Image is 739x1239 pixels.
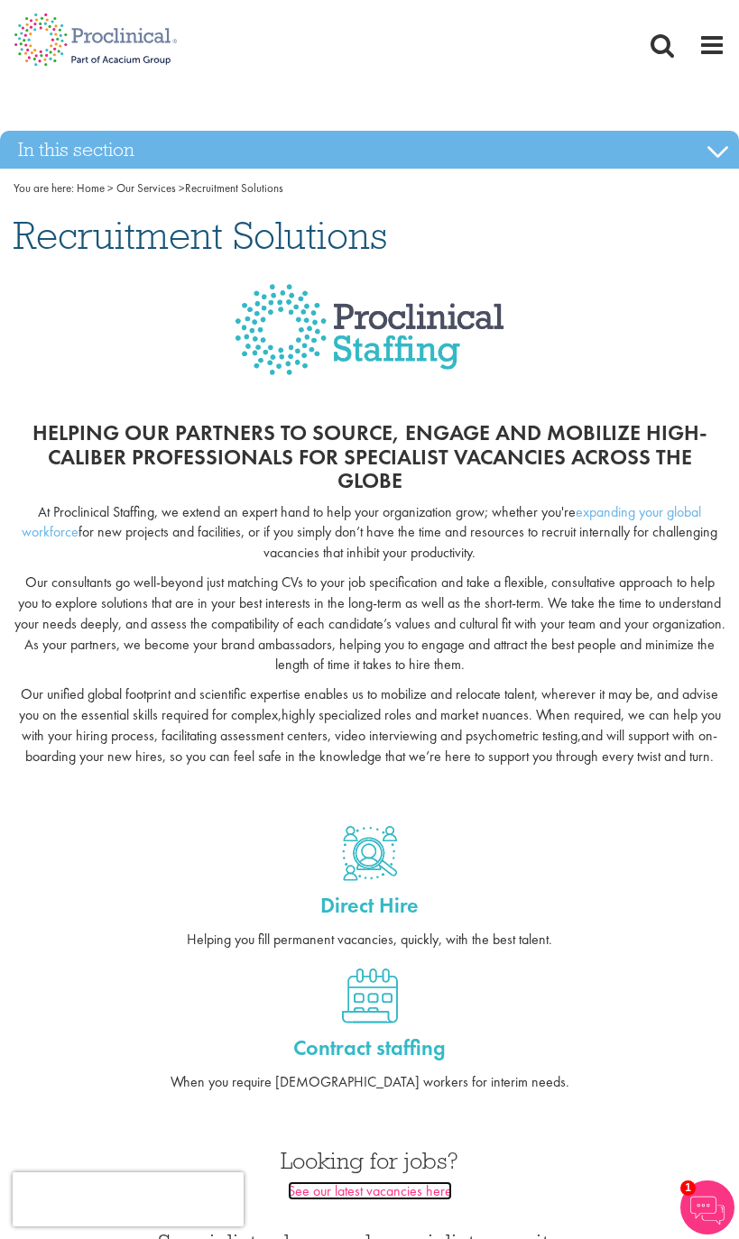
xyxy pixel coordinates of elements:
span: Helping you fill permanent vacancies, quickly, with the best talent. [187,930,552,949]
a: See our latest vacancies here [288,1181,452,1200]
a: Direct Hire [14,890,725,921]
a: Direct hire [14,826,725,881]
img: Direct hire [342,826,397,881]
span: You are here: [14,180,74,196]
span: At Proclinical Staffing, we extend an expert hand to help your organization grow; whether you're [38,502,576,521]
span: Our Services [116,180,176,196]
span: Direct Hire [320,891,419,919]
span: Helping our partners to source, engage and mobilize high-caliber professionals for specialist vac... [32,418,707,494]
img: Proclinical Staffing [235,284,504,402]
span: Our consultants go well-beyond just matching CVs to your job specification and take a flexible, c... [14,573,725,674]
span: When you require [DEMOGRAPHIC_DATA] workers for interim needs. [171,1072,569,1091]
iframe: reCAPTCHA [13,1172,244,1226]
a: breadcrumb link to Home [77,180,105,196]
span: Home [77,180,105,196]
span: Our unified global footprint and scientific expertise enables us to mobilize and relocate talent,... [19,684,721,766]
img: Chatbot [680,1180,734,1234]
a: Contract staffing [14,968,725,1023]
span: Contract staffing [293,1033,446,1061]
span: > [107,180,114,196]
span: > [179,180,185,196]
span: Looking for jobs? [281,1145,458,1175]
span: 1 [685,1181,691,1194]
span: Recruitment Solutions [185,180,283,196]
span: Recruitment Solutions [14,211,387,260]
a: expanding your global workforce [22,502,701,542]
a: breadcrumb link to Our Services [116,180,176,196]
span: for new projects and facilities, or if you simply don’t have the time and resources to recruit in... [79,522,717,562]
img: Contract staffing [342,968,398,1023]
a: Contract staffing [14,1032,725,1063]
